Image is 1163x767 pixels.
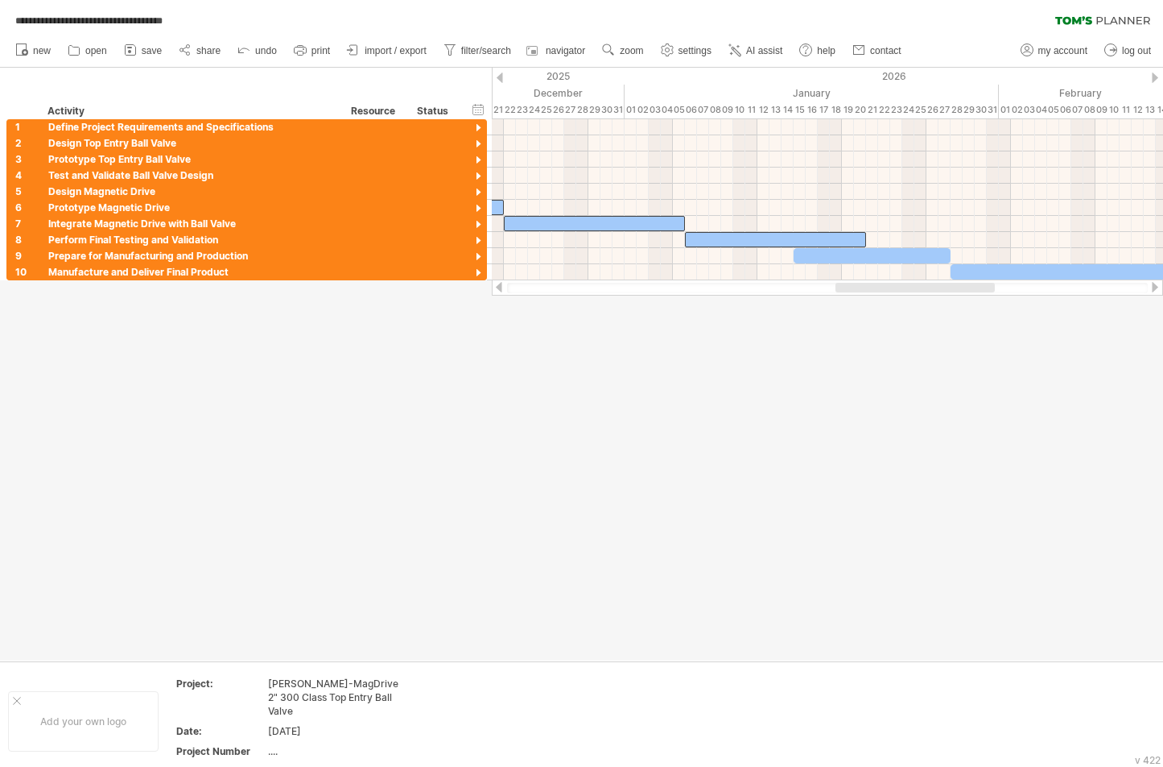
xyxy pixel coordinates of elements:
[576,102,588,118] div: Sunday, 28 December 2025
[1038,45,1087,56] span: my account
[926,102,938,118] div: Monday, 26 January 2026
[15,151,39,167] div: 3
[268,677,403,718] div: [PERSON_NAME]-MagDrive 2" 300 Class Top Entry Ball Valve
[612,102,625,118] div: Wednesday, 31 December 2025
[492,102,504,118] div: Sunday, 21 December 2025
[47,103,334,119] div: Activity
[866,102,878,118] div: Wednesday, 21 January 2026
[709,102,721,118] div: Thursday, 8 January 2026
[1100,40,1156,61] a: log out
[769,102,782,118] div: Tuesday, 13 January 2026
[794,102,806,118] div: Thursday, 15 January 2026
[48,168,335,183] div: Test and Validate Ball Valve Design
[461,45,511,56] span: filter/search
[721,102,733,118] div: Friday, 9 January 2026
[417,103,452,119] div: Status
[782,102,794,118] div: Wednesday, 14 January 2026
[1023,102,1035,118] div: Tuesday, 3 February 2026
[830,102,842,118] div: Sunday, 18 January 2026
[343,40,431,61] a: import / export
[48,184,335,199] div: Design Magnetic Drive
[15,135,39,151] div: 2
[233,40,282,61] a: undo
[746,45,782,56] span: AI assist
[1107,102,1120,118] div: Tuesday, 10 February 2026
[673,102,685,118] div: Monday, 5 January 2026
[657,40,716,61] a: settings
[649,102,661,118] div: Saturday, 3 January 2026
[938,102,951,118] div: Tuesday, 27 January 2026
[1017,40,1092,61] a: my account
[176,744,265,758] div: Project Number
[999,102,1011,118] div: Sunday, 1 February 2026
[975,102,987,118] div: Friday, 30 January 2026
[196,45,221,56] span: share
[848,40,906,61] a: contact
[365,45,427,56] span: import / export
[48,151,335,167] div: Prototype Top Entry Ball Valve
[1011,102,1023,118] div: Monday, 2 February 2026
[504,102,516,118] div: Monday, 22 December 2025
[914,102,926,118] div: Sunday, 25 January 2026
[524,40,590,61] a: navigator
[48,248,335,263] div: Prepare for Manufacturing and Production
[854,102,866,118] div: Tuesday, 20 January 2026
[870,45,901,56] span: contact
[268,724,403,738] div: [DATE]
[15,200,39,215] div: 6
[439,40,516,61] a: filter/search
[11,40,56,61] a: new
[33,45,51,56] span: new
[176,677,265,690] div: Project:
[8,691,159,752] div: Add your own logo
[564,102,576,118] div: Saturday, 27 December 2025
[878,102,890,118] div: Thursday, 22 January 2026
[1083,102,1095,118] div: Sunday, 8 February 2026
[48,135,335,151] div: Design Top Entry Ball Valve
[15,119,39,135] div: 1
[15,168,39,183] div: 4
[528,102,540,118] div: Wednesday, 24 December 2025
[1095,102,1107,118] div: Monday, 9 February 2026
[1122,45,1151,56] span: log out
[290,40,335,61] a: print
[120,40,167,61] a: save
[85,45,107,56] span: open
[268,744,403,758] div: ....
[818,102,830,118] div: Saturday, 17 January 2026
[817,45,835,56] span: help
[625,102,637,118] div: Thursday, 1 January 2026
[255,45,277,56] span: undo
[902,102,914,118] div: Saturday, 24 January 2026
[48,216,335,231] div: Integrate Magnetic Drive with Ball Valve
[1135,754,1161,766] div: v 422
[598,40,648,61] a: zoom
[1132,102,1144,118] div: Thursday, 12 February 2026
[176,724,265,738] div: Date:
[1047,102,1059,118] div: Thursday, 5 February 2026
[1120,102,1132,118] div: Wednesday, 11 February 2026
[48,232,335,247] div: Perform Final Testing and Validation
[600,102,612,118] div: Tuesday, 30 December 2025
[625,85,999,102] div: January 2026
[637,102,649,118] div: Friday, 2 January 2026
[15,232,39,247] div: 8
[795,40,840,61] a: help
[951,102,963,118] div: Wednesday, 28 January 2026
[516,102,528,118] div: Tuesday, 23 December 2025
[64,40,112,61] a: open
[175,40,225,61] a: share
[733,102,745,118] div: Saturday, 10 January 2026
[142,45,162,56] span: save
[661,102,673,118] div: Sunday, 4 January 2026
[48,264,335,280] div: Manufacture and Deliver Final Product
[48,200,335,215] div: Prototype Magnetic Drive
[15,216,39,231] div: 7
[842,102,854,118] div: Monday, 19 January 2026
[757,102,769,118] div: Monday, 12 January 2026
[987,102,999,118] div: Saturday, 31 January 2026
[588,102,600,118] div: Monday, 29 December 2025
[697,102,709,118] div: Wednesday, 7 January 2026
[1059,102,1071,118] div: Friday, 6 February 2026
[963,102,975,118] div: Thursday, 29 January 2026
